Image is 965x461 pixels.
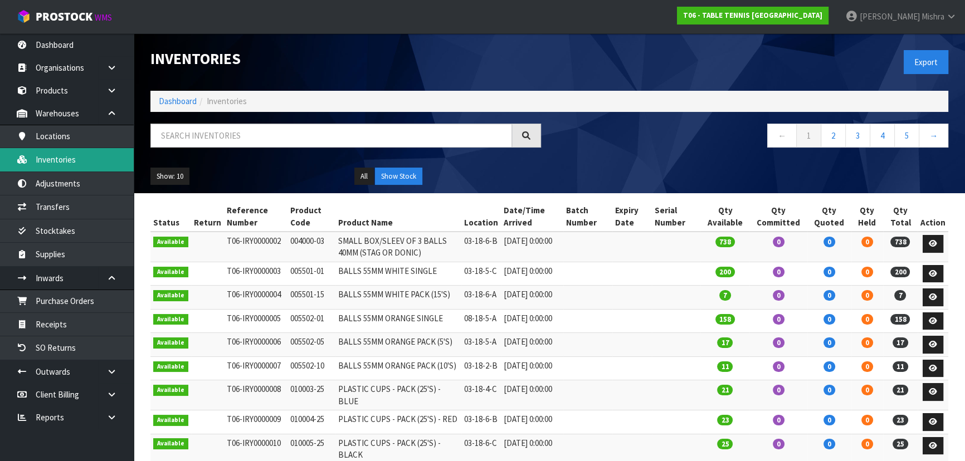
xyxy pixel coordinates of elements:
span: [PERSON_NAME] [860,11,920,22]
td: SMALL BOX/SLEEV OF 3 BALLS 40MM (STAG OR DONIC) [335,232,461,262]
td: [DATE] 0:00:00 [501,309,563,333]
span: 0 [773,439,784,449]
span: 200 [890,267,910,277]
th: Reference Number [224,202,287,232]
span: Available [153,361,188,372]
span: Mishra [922,11,944,22]
td: BALLS 55MM ORANGE PACK (5'S) [335,333,461,357]
td: 005502-05 [287,333,335,357]
span: 11 [893,361,908,372]
span: 0 [773,415,784,425]
th: Batch Number [563,202,612,232]
span: 21 [893,385,908,395]
a: 4 [870,124,895,148]
span: 0 [773,385,784,395]
span: 0 [861,385,873,395]
td: T06-IRY0000006 [224,333,287,357]
span: 17 [893,337,908,348]
th: Qty Quoted [807,202,851,232]
td: 010004-25 [287,410,335,434]
a: ← [767,124,797,148]
strong: T06 - TABLE TENNIS [GEOGRAPHIC_DATA] [683,11,822,20]
td: 03-18-2-B [461,356,501,380]
button: Export [904,50,948,74]
span: Available [153,237,188,248]
span: 17 [717,337,733,348]
span: 0 [823,237,835,247]
th: Qty Committed [749,202,807,232]
th: Expiry Date [612,202,652,232]
span: 0 [823,290,835,301]
h1: Inventories [150,50,541,67]
th: Serial Number [652,202,700,232]
button: All [354,168,374,185]
span: 0 [861,290,873,301]
a: 1 [796,124,821,148]
span: 158 [715,314,735,325]
td: 03-18-5-C [461,262,501,286]
span: 0 [773,267,784,277]
td: BALLS 55MM ORANGE SINGLE [335,309,461,333]
td: [DATE] 0:00:00 [501,333,563,357]
span: 11 [717,361,733,372]
span: 0 [823,439,835,449]
td: T06-IRY0000003 [224,262,287,286]
th: Product Code [287,202,335,232]
span: ProStock [36,9,92,24]
span: 0 [823,314,835,325]
th: Location [461,202,501,232]
td: BALLS 55MM ORANGE PACK (10'S) [335,356,461,380]
td: 005502-10 [287,356,335,380]
td: 03-18-6-A [461,286,501,310]
td: BALLS 55MM WHITE SINGLE [335,262,461,286]
th: Product Name [335,202,461,232]
th: Date/Time Arrived [501,202,563,232]
td: PLASTIC CUPS - PACK (25'S) - BLUE [335,380,461,410]
span: Available [153,415,188,426]
td: [DATE] 0:00:00 [501,232,563,262]
nav: Page navigation [558,124,948,151]
th: Qty Total [883,202,918,232]
th: Status [150,202,191,232]
span: 200 [715,267,735,277]
th: Action [918,202,948,232]
td: 005502-01 [287,309,335,333]
span: Available [153,385,188,396]
span: Available [153,314,188,325]
span: 21 [717,385,733,395]
span: 0 [861,337,873,348]
span: 0 [861,237,873,247]
span: 0 [823,337,835,348]
span: 0 [773,237,784,247]
span: 7 [894,290,906,301]
span: Available [153,290,188,301]
span: 0 [861,314,873,325]
td: [DATE] 0:00:00 [501,262,563,286]
td: [DATE] 0:00:00 [501,286,563,310]
td: 004000-03 [287,232,335,262]
a: Dashboard [159,96,197,106]
button: Show Stock [375,168,422,185]
td: T06-IRY0000005 [224,309,287,333]
span: 0 [773,314,784,325]
td: T06-IRY0000002 [224,232,287,262]
td: 08-18-5-A [461,309,501,333]
span: Available [153,438,188,449]
td: 005501-15 [287,286,335,310]
span: 0 [773,290,784,301]
span: 738 [890,237,910,247]
td: [DATE] 0:00:00 [501,380,563,410]
span: 0 [861,361,873,372]
span: Inventories [207,96,247,106]
span: 25 [893,439,908,449]
td: PLASTIC CUPS - PACK (25'S) - RED [335,410,461,434]
span: 0 [773,361,784,372]
button: Show: 10 [150,168,189,185]
td: T06-IRY0000007 [224,356,287,380]
th: Qty Available [700,202,749,232]
span: 0 [861,267,873,277]
span: 0 [823,385,835,395]
span: 23 [893,415,908,425]
a: T06 - TABLE TENNIS [GEOGRAPHIC_DATA] [677,7,828,24]
span: Available [153,267,188,278]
